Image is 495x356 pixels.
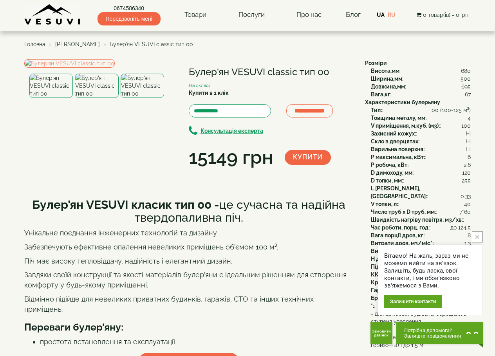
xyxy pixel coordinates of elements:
div: : [371,294,471,302]
div: : [371,255,471,263]
li: простота встановлення та експлуатації [40,337,353,347]
b: Висота,мм [371,68,399,74]
b: Скло в дверцятах: [371,138,419,145]
b: Підключення до димоходу: [371,264,443,270]
div: : [371,216,471,224]
b: P робоча, кВт: [371,162,408,168]
b: ККД, %: [371,271,391,278]
b: Гарантія, [GEOGRAPHIC_DATA]: [371,287,453,293]
div: : [371,200,471,208]
span: Ні [466,137,471,145]
span: Ні [466,130,471,137]
div: : [371,137,471,145]
span: 120 [462,169,471,177]
div: : [371,169,471,177]
span: 0 товар(ів) - 0грн [423,12,468,18]
b: Товщина металу, мм: [371,115,426,121]
div: : [371,224,471,231]
small: На складі [189,83,210,88]
div: : [371,263,471,271]
button: Chat button [396,322,483,344]
span: 500 [461,75,471,83]
div: : [371,130,471,137]
div: : [371,278,471,286]
a: Послуги [231,6,273,24]
img: content [24,4,81,25]
span: - для цегляних будівель, середнього ступеня утеплення [371,310,471,325]
p: Унікальне поєднання інженерних технологій та дизайну [24,228,353,238]
span: Головна [24,41,45,47]
img: Булер'ян VESUVI classic тип 00 [121,74,164,98]
b: Варильна поверхня: [371,146,425,152]
p: Забезпечують ефективне опалення невеликих приміщень об'ємом 100 м³. [24,242,353,252]
span: Потрібна допомога? [404,328,461,333]
b: Число труб x D труб, мм: [371,209,436,215]
span: 00 (100-125 м³) [432,106,471,114]
div: : [371,153,471,161]
b: D топки, мм: [371,177,403,184]
span: 2.6 [464,161,471,169]
div: : [371,208,471,216]
p: Відмінно підійде для невеликих приватних будинків, гаражів, СТО та інших технічних приміщень. [24,294,353,314]
label: Купити в 1 клік [189,89,229,97]
div: : [371,271,471,278]
b: Країна виробник: [371,279,418,286]
span: 680 [461,67,471,75]
div: : [371,122,471,130]
b: Булер'ян VESUVI класик тип 00 - [32,198,219,211]
b: L [PERSON_NAME], [GEOGRAPHIC_DATA]: [371,185,427,199]
span: Ні [466,145,471,153]
span: 67 [465,90,471,98]
div: : [371,67,471,75]
div: : [371,177,471,184]
div: : [371,161,471,169]
b: Розміри [365,60,387,66]
b: Характеристики булерьяну [365,99,440,105]
a: [PERSON_NAME] [55,41,100,47]
img: Булер'ян VESUVI classic тип 00 [24,59,115,68]
b: P максимальна, кВт: [371,154,425,160]
b: Бренд: [371,295,389,301]
div: : [371,286,471,294]
b: Витрати дров, м3/міс*: [371,240,434,246]
b: V топки, л: [371,201,398,207]
a: 0674586340 [98,4,161,12]
div: : [371,106,471,114]
a: Про нас [289,6,329,24]
button: close button [472,231,483,242]
div: : [371,75,471,83]
div: Вітаємо! На жаль, зараз ми не можемо вийти на зв'язок. Залишіть, будь ласка, свої контакти, і ми ... [384,252,476,289]
span: Передзвоніть мені [98,12,161,25]
span: 100 [461,122,471,130]
div: : [371,302,471,310]
a: Блог [346,11,361,18]
img: Булер'ян VESUVI classic тип 00 [75,74,118,98]
b: Вид палива: [371,248,403,254]
a: Товари [177,6,214,24]
b: Довжина,мм [371,83,405,90]
b: Захисний кожух: [371,130,416,137]
b: Переваги булер'яну: [24,321,123,333]
div: 15149 грн [189,144,273,171]
img: Булер'ян VESUVI classic тип 00 [29,74,73,98]
b: D димоходу, мм: [371,170,414,176]
p: Завдяки своїй конструкції та якості матеріалів булер'яни є ідеальним рішенням для створення комфо... [24,270,353,290]
button: Get Call button [370,322,392,344]
b: Ширина,мм [371,76,402,82]
div: : [371,247,471,255]
button: Купити [285,150,331,165]
span: 6 [468,153,471,161]
span: 255 [462,177,471,184]
b: Тип: [371,107,382,113]
div: : [371,145,471,153]
a: RU [388,12,396,18]
div: : [371,83,471,90]
span: 4.5 [463,224,471,231]
div: : [371,90,471,98]
h2: це сучасна та надійна твердопаливна піч. [24,198,353,224]
span: Замовити дзвінок [372,329,391,337]
span: Булер'ян VESUVI classic тип 00 [110,41,193,47]
b: V приміщення, м.куб. (м3): [371,123,440,129]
